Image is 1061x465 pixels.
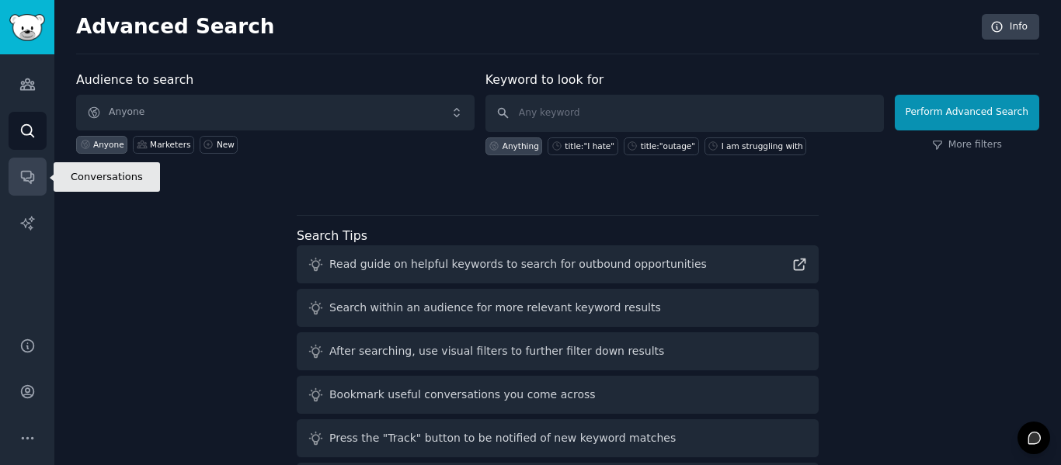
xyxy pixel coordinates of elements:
[485,95,884,132] input: Any keyword
[565,141,614,151] div: title:"I hate"
[329,430,676,446] div: Press the "Track" button to be notified of new keyword matches
[150,139,190,150] div: Marketers
[641,141,695,151] div: title:"outage"
[76,72,193,87] label: Audience to search
[982,14,1039,40] a: Info
[329,256,707,272] div: Read guide on helpful keywords to search for outbound opportunities
[93,139,124,150] div: Anyone
[329,343,664,359] div: After searching, use visual filters to further filter down results
[329,300,661,316] div: Search within an audience for more relevant keyword results
[329,387,596,403] div: Bookmark useful conversations you come across
[200,136,238,154] a: New
[722,141,803,151] div: I am struggling with
[503,141,539,151] div: Anything
[297,228,367,243] label: Search Tips
[9,14,45,41] img: GummySearch logo
[485,72,604,87] label: Keyword to look for
[76,15,973,40] h2: Advanced Search
[76,95,475,130] button: Anyone
[895,95,1039,130] button: Perform Advanced Search
[217,139,235,150] div: New
[932,138,1002,152] a: More filters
